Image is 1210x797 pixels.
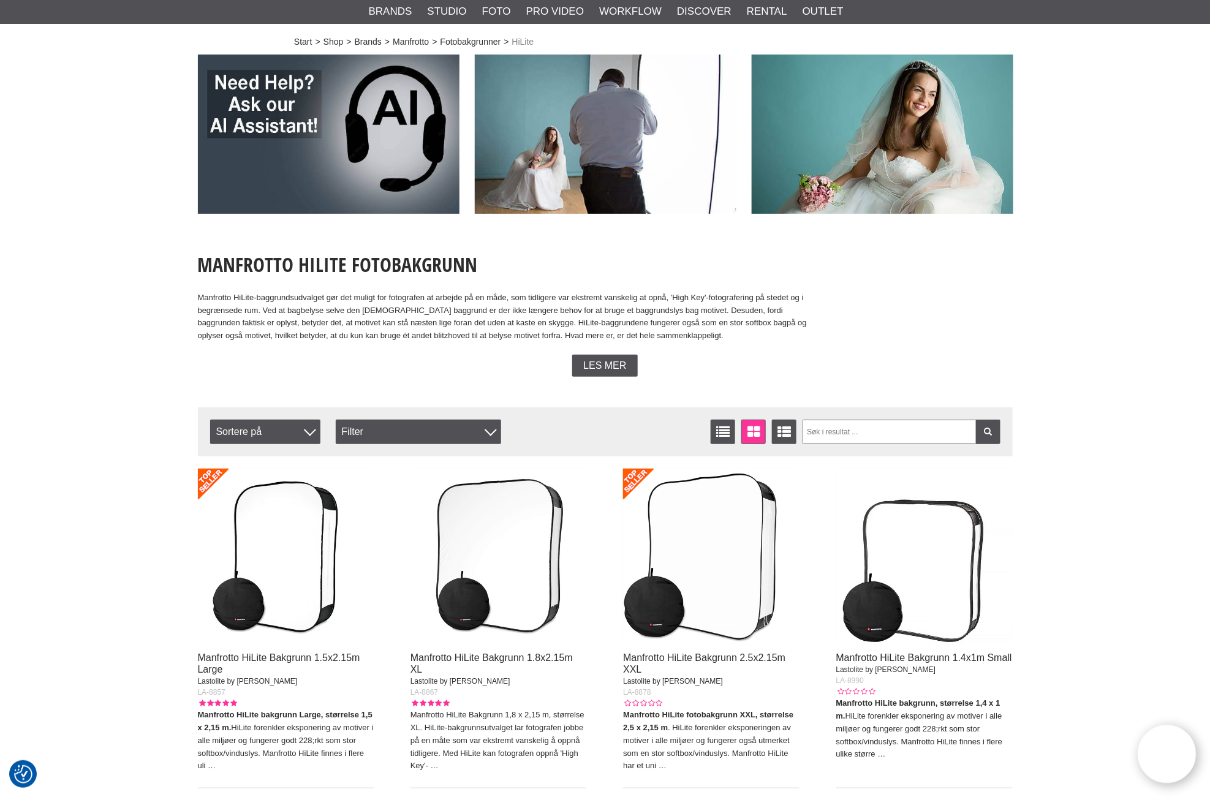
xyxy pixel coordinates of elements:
[210,420,320,444] span: Sortere på
[836,469,1013,645] img: Manfrotto HiLite Bakgrunn 1.4x1m Small
[623,469,800,645] img: Manfrotto HiLite Bakgrunn 2.5x2.15m XXL
[752,55,1013,214] img: Ad:005 ban-man-HiLite-004.jpg
[677,4,732,20] a: Discover
[583,360,626,371] span: Les mer
[198,652,360,674] a: Manfrotto HiLite Bakgrunn 1.5x2.15m Large
[410,688,438,697] span: LA-8867
[198,710,372,732] strong: Manfrotto HiLite bakgrunn Large, størrelse 1,5 x 2,15 m.
[323,36,344,48] a: Shop
[803,4,844,20] a: Outlet
[623,698,662,709] div: Kundevurdering: 0
[623,710,793,732] strong: Manfrotto HiLite fotobakgrunn XXL, størrelse 2,5 x 2,15 m
[711,420,735,444] a: Vis liste
[836,698,1000,720] strong: Manfrotto HiLite bakgrunn, størrelse 1,4 x 1 m.
[432,36,437,48] span: >
[198,688,225,697] span: LA-8857
[336,420,501,444] div: Filter
[431,761,439,770] a: …
[369,4,412,20] a: Brands
[623,709,800,772] p: . HiLite forenkler eksponeringen av motiver i alle miljøer og fungerer også utmerket som en stor ...
[198,55,459,214] img: Ad:003 ban-man-AIsean-eng.jpg
[803,420,1000,444] input: Søk i resultat ...
[504,36,509,48] span: >
[355,36,382,48] a: Brands
[198,698,237,709] div: Kundevurdering: 5.00
[836,686,875,697] div: Kundevurdering: 0
[836,676,864,685] span: LA-8990
[410,709,587,772] p: Manfrotto HiLite Bakgrunn 1,8 x 2,15 m, størrelse XL. HiLite-bakgrunnsutvalget lar fotografen job...
[294,36,312,48] a: Start
[772,420,796,444] a: Utvidet liste
[385,36,390,48] span: >
[836,665,936,674] span: Lastolite by [PERSON_NAME]
[512,36,534,48] span: HiLite
[198,292,823,342] p: Manfrotto HiLite-baggrundsudvalget gør det muligt for fotografen at arbejde på en måde, som tidli...
[316,36,320,48] span: >
[623,688,651,697] span: LA-8878
[836,652,1012,663] a: Manfrotto HiLite Bakgrunn 1.4x1m Small
[14,763,32,785] button: Samtykkepreferanser
[878,749,886,758] a: …
[208,761,216,770] a: …
[410,469,587,645] img: Manfrotto HiLite Bakgrunn 1.8x2.15m XL
[410,698,450,709] div: Kundevurdering: 5.00
[623,677,723,686] span: Lastolite by [PERSON_NAME]
[976,420,1000,444] a: Filter
[747,4,787,20] a: Rental
[393,36,429,48] a: Manfrotto
[410,652,573,674] a: Manfrotto HiLite Bakgrunn 1.8x2.15m XL
[198,677,298,686] span: Lastolite by [PERSON_NAME]
[198,469,374,645] img: Manfrotto HiLite Bakgrunn 1.5x2.15m Large
[659,761,667,770] a: …
[526,4,584,20] a: Pro Video
[599,4,662,20] a: Workflow
[410,677,510,686] span: Lastolite by [PERSON_NAME]
[836,697,1013,761] p: HiLite forenkler eksponering av motiver i alle miljøer og fungerer godt 228;rkt som stor softbox/...
[14,765,32,784] img: Revisit consent button
[428,4,467,20] a: Studio
[482,4,511,20] a: Foto
[441,36,501,48] a: Fotobakgrunner
[475,55,736,214] img: Ad:004 ban-man-HiLite-003.jpg
[346,36,351,48] span: >
[623,652,785,674] a: Manfrotto HiLite Bakgrunn 2.5x2.15m XXL
[198,251,823,278] h1: Manfrotto HiLite Fotobakgrunn
[198,709,374,772] p: HiLite forenkler eksponering av motiver i alle miljøer og fungerer godt 228;rkt som stor softbox/...
[741,420,766,444] a: Vindusvisning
